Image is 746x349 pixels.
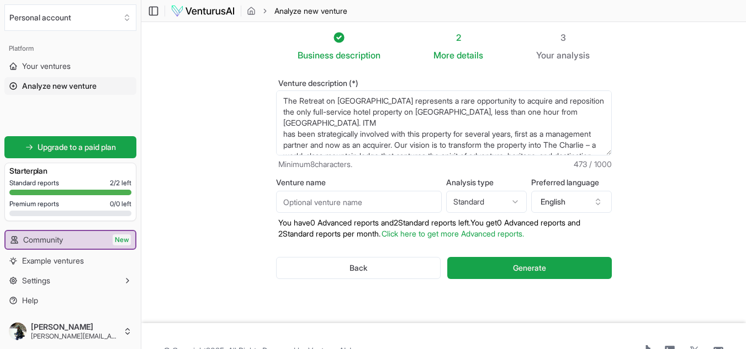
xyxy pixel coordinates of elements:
span: description [336,50,380,61]
span: details [457,50,483,61]
span: Help [22,295,38,306]
label: Venture description (*) [276,79,612,87]
span: New [113,234,131,245]
div: Platform [4,40,136,57]
a: Click here to get more Advanced reports. [382,229,524,238]
button: [PERSON_NAME][PERSON_NAME][EMAIL_ADDRESS][DOMAIN_NAME] [4,318,136,345]
span: [PERSON_NAME][EMAIL_ADDRESS][DOMAIN_NAME] [31,332,119,341]
span: Community [23,234,63,245]
a: Help [4,292,136,309]
img: logo [171,4,235,18]
input: Optional venture name [276,191,442,213]
div: 3 [536,31,590,44]
span: Example ventures [22,255,84,266]
span: Generate [513,262,546,273]
label: Analysis type [446,179,527,186]
span: Business [298,49,334,62]
a: Analyze new venture [4,77,136,95]
span: 0 / 0 left [110,200,131,208]
span: Your [536,49,554,62]
span: 2 / 2 left [110,179,131,187]
label: Preferred language [531,179,612,186]
span: [PERSON_NAME] [31,322,119,332]
span: Settings [22,275,50,286]
nav: breadcrumb [247,6,347,17]
span: Standard reports [9,179,59,187]
a: Upgrade to a paid plan [4,136,136,158]
img: ACg8ocJd4xQ4CFg1gQlA8UdOUQei_KOPIXP-t6oGtXoBmWQHhRxRTYw=s96-c [9,323,27,340]
button: Back [276,257,441,279]
a: Example ventures [4,252,136,270]
h3: Starter plan [9,165,131,176]
span: Premium reports [9,200,59,208]
span: 473 / 1000 [574,159,612,170]
span: Analyze new venture [22,80,97,92]
span: analysis [557,50,590,61]
div: 2 [433,31,483,44]
button: Select an organization [4,4,136,31]
a: CommunityNew [6,231,135,249]
p: You have 0 Advanced reports and 2 Standard reports left. Y ou get 0 Advanced reports and 2 Standa... [276,217,612,239]
span: Minimum 8 characters. [278,159,352,170]
button: Generate [447,257,611,279]
button: Settings [4,272,136,289]
span: Analyze new venture [274,6,347,17]
span: More [433,49,454,62]
span: Upgrade to a paid plan [38,142,116,153]
span: Your ventures [22,61,71,72]
button: English [531,191,612,213]
a: Your ventures [4,57,136,75]
label: Venture name [276,179,442,186]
